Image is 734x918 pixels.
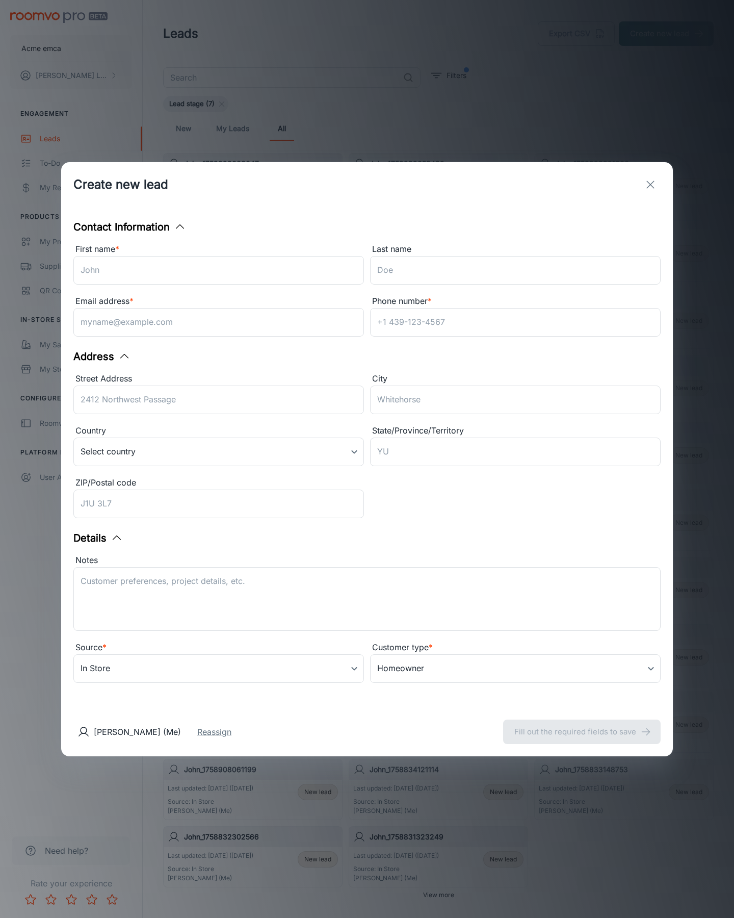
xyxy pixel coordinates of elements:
input: +1 439-123-4567 [370,308,661,337]
input: YU [370,438,661,466]
div: Source [73,641,364,654]
input: John [73,256,364,285]
input: J1U 3L7 [73,490,364,518]
button: exit [640,174,661,195]
div: City [370,372,661,386]
input: 2412 Northwest Passage [73,386,364,414]
div: Country [73,424,364,438]
input: myname@example.com [73,308,364,337]
div: Last name [370,243,661,256]
button: Reassign [197,726,231,738]
input: Whitehorse [370,386,661,414]
button: Address [73,349,130,364]
div: Phone number [370,295,661,308]
div: Email address [73,295,364,308]
button: Contact Information [73,219,186,235]
h1: Create new lead [73,175,168,194]
p: [PERSON_NAME] (Me) [94,726,181,738]
div: ZIP/Postal code [73,476,364,490]
div: Homeowner [370,654,661,683]
div: Street Address [73,372,364,386]
div: Select country [73,438,364,466]
div: Notes [73,554,661,567]
div: In Store [73,654,364,683]
input: Doe [370,256,661,285]
button: Details [73,530,123,546]
div: Customer type [370,641,661,654]
div: State/Province/Territory [370,424,661,438]
div: First name [73,243,364,256]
